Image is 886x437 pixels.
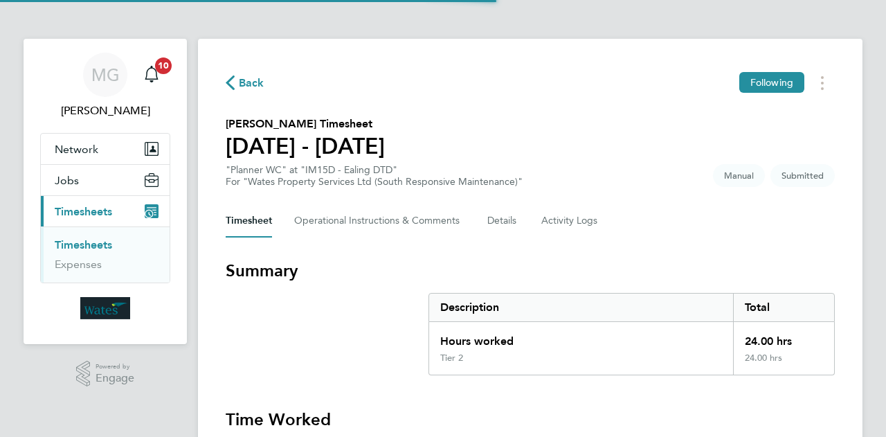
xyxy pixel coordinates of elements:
a: Timesheets [55,238,112,251]
nav: Main navigation [24,39,187,344]
button: Operational Instructions & Comments [294,204,465,238]
div: Timesheets [41,226,170,283]
div: Summary [428,293,835,375]
button: Details [487,204,519,238]
h1: [DATE] - [DATE] [226,132,385,160]
span: This timesheet was manually created. [713,164,765,187]
div: Total [733,294,834,321]
button: Timesheets Menu [810,72,835,93]
span: Back [239,75,264,91]
span: Powered by [96,361,134,373]
span: MG [91,66,120,84]
span: Jobs [55,174,79,187]
a: Go to home page [40,297,170,319]
div: Hours worked [429,322,733,353]
span: This timesheet is Submitted. [770,164,835,187]
div: 24.00 hrs [733,353,834,375]
span: Timesheets [55,205,112,218]
a: Powered byEngage [76,361,135,387]
div: Description [429,294,733,321]
h3: Summary [226,260,835,282]
button: Timesheet [226,204,272,238]
span: Engage [96,373,134,384]
img: wates-logo-retina.png [80,297,130,319]
button: Back [226,74,264,91]
span: Mick Greenwood [40,102,170,119]
a: Expenses [55,258,102,271]
div: Tier 2 [440,353,463,364]
span: Following [750,76,793,89]
h3: Time Worked [226,409,835,431]
button: Jobs [41,165,170,195]
div: 24.00 hrs [733,322,834,353]
span: Network [55,143,98,156]
button: Timesheets [41,196,170,226]
a: MG[PERSON_NAME] [40,53,170,119]
span: 10 [155,57,172,74]
button: Activity Logs [541,204,599,238]
h2: [PERSON_NAME] Timesheet [226,116,385,132]
div: "Planner WC" at "IM15D - Ealing DTD" [226,164,523,188]
button: Network [41,134,170,164]
div: For "Wates Property Services Ltd (South Responsive Maintenance)" [226,176,523,188]
a: 10 [138,53,165,97]
button: Following [739,72,804,93]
